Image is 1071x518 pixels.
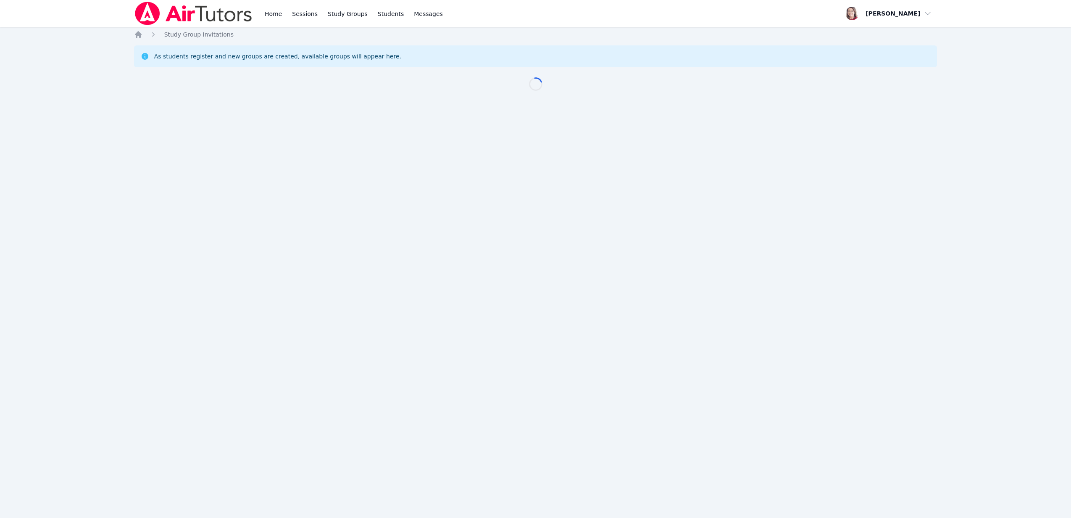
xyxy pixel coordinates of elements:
[164,31,234,38] span: Study Group Invitations
[164,30,234,39] a: Study Group Invitations
[414,10,443,18] span: Messages
[154,52,401,61] div: As students register and new groups are created, available groups will appear here.
[134,2,253,25] img: Air Tutors
[134,30,937,39] nav: Breadcrumb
